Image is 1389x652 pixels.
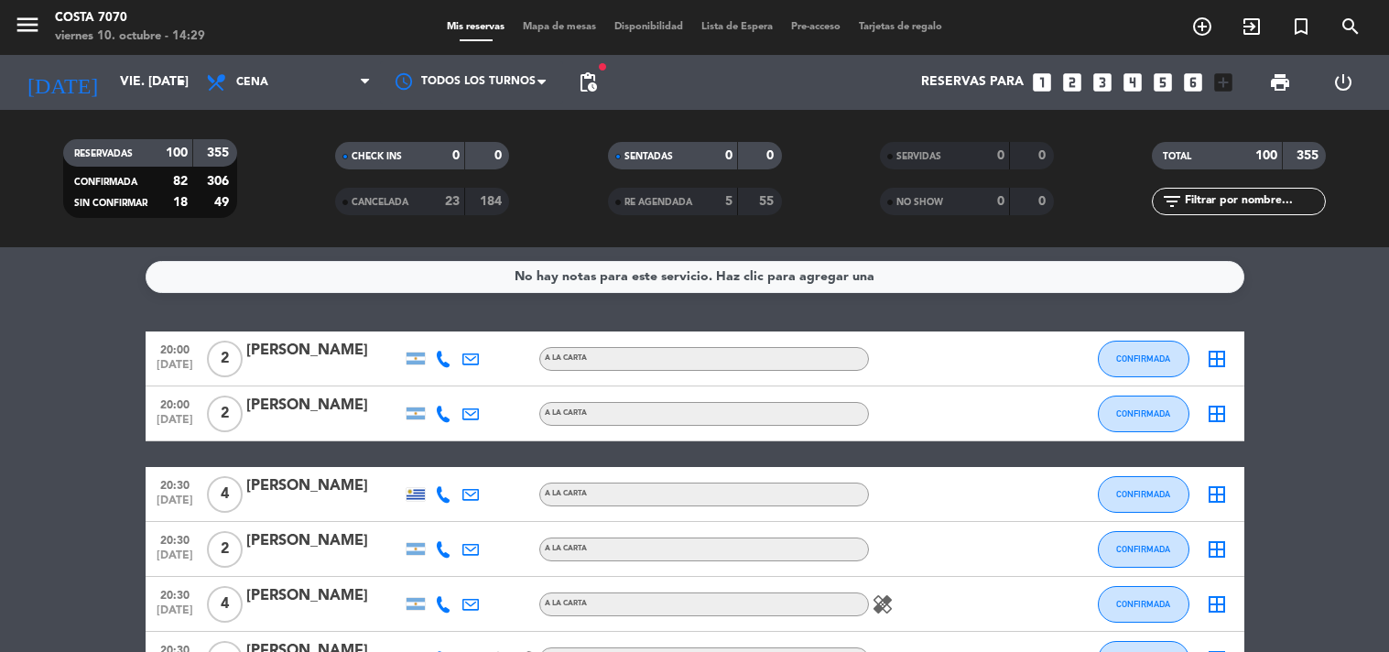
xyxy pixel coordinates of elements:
[896,152,941,161] span: SERVIDAS
[1191,16,1213,38] i: add_circle_outline
[246,339,402,363] div: [PERSON_NAME]
[1030,71,1054,94] i: looks_one
[246,584,402,608] div: [PERSON_NAME]
[1340,16,1362,38] i: search
[452,149,460,162] strong: 0
[207,531,243,568] span: 2
[170,71,192,93] i: arrow_drop_down
[921,75,1024,90] span: Reservas para
[214,196,233,209] strong: 49
[152,393,198,414] span: 20:00
[74,178,137,187] span: CONFIRMADA
[152,549,198,570] span: [DATE]
[236,76,268,89] span: Cena
[515,266,874,288] div: No hay notas para este servicio. Haz clic para agregar una
[207,396,243,432] span: 2
[1290,16,1312,38] i: turned_in_not
[152,473,198,494] span: 20:30
[445,195,460,208] strong: 23
[1098,586,1189,623] button: CONFIRMADA
[246,529,402,553] div: [PERSON_NAME]
[1151,71,1175,94] i: looks_5
[352,198,408,207] span: CANCELADA
[1206,538,1228,560] i: border_all
[1206,403,1228,425] i: border_all
[577,71,599,93] span: pending_actions
[545,409,587,417] span: A LA CARTA
[545,490,587,497] span: A LA CARTA
[725,149,732,162] strong: 0
[1163,152,1191,161] span: TOTAL
[545,354,587,362] span: A LA CARTA
[624,152,673,161] span: SENTADAS
[166,147,188,159] strong: 100
[1116,489,1170,499] span: CONFIRMADA
[207,175,233,188] strong: 306
[1121,71,1145,94] i: looks_4
[1181,71,1205,94] i: looks_6
[624,198,692,207] span: RE AGENDADA
[1312,55,1375,110] div: LOG OUT
[1116,408,1170,418] span: CONFIRMADA
[1241,16,1263,38] i: exit_to_app
[759,195,777,208] strong: 55
[1038,195,1049,208] strong: 0
[1116,353,1170,364] span: CONFIRMADA
[246,474,402,498] div: [PERSON_NAME]
[1183,191,1325,212] input: Filtrar por nombre...
[152,604,198,625] span: [DATE]
[1269,71,1291,93] span: print
[207,586,243,623] span: 4
[850,22,951,32] span: Tarjetas de regalo
[766,149,777,162] strong: 0
[1206,484,1228,505] i: border_all
[152,338,198,359] span: 20:00
[545,545,587,552] span: A LA CARTA
[246,394,402,418] div: [PERSON_NAME]
[55,9,205,27] div: Costa 7070
[1211,71,1235,94] i: add_box
[1116,599,1170,609] span: CONFIRMADA
[1091,71,1114,94] i: looks_3
[1161,190,1183,212] i: filter_list
[872,593,894,615] i: healing
[782,22,850,32] span: Pre-acceso
[997,149,1004,162] strong: 0
[605,22,692,32] span: Disponibilidad
[173,175,188,188] strong: 82
[74,149,133,158] span: RESERVADAS
[152,583,198,604] span: 20:30
[480,195,505,208] strong: 184
[14,11,41,45] button: menu
[173,196,188,209] strong: 18
[438,22,514,32] span: Mis reservas
[55,27,205,46] div: viernes 10. octubre - 14:29
[152,414,198,435] span: [DATE]
[692,22,782,32] span: Lista de Espera
[1098,476,1189,513] button: CONFIRMADA
[152,359,198,380] span: [DATE]
[1255,149,1277,162] strong: 100
[207,476,243,513] span: 4
[207,341,243,377] span: 2
[152,528,198,549] span: 20:30
[352,152,402,161] span: CHECK INS
[896,198,943,207] span: NO SHOW
[494,149,505,162] strong: 0
[725,195,732,208] strong: 5
[1038,149,1049,162] strong: 0
[1297,149,1322,162] strong: 355
[1098,396,1189,432] button: CONFIRMADA
[152,494,198,516] span: [DATE]
[597,61,608,72] span: fiber_manual_record
[1206,348,1228,370] i: border_all
[1206,593,1228,615] i: border_all
[1116,544,1170,554] span: CONFIRMADA
[74,199,147,208] span: SIN CONFIRMAR
[545,600,587,607] span: A LA CARTA
[1332,71,1354,93] i: power_settings_new
[14,11,41,38] i: menu
[1098,531,1189,568] button: CONFIRMADA
[207,147,233,159] strong: 355
[1060,71,1084,94] i: looks_two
